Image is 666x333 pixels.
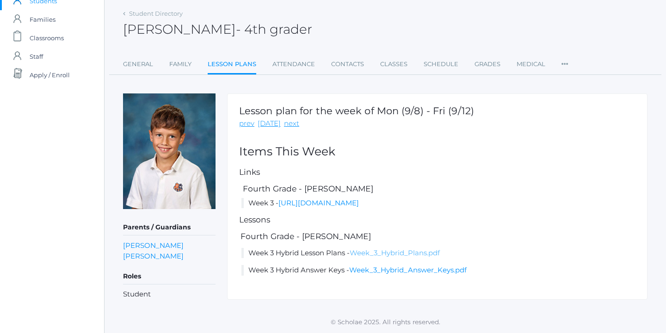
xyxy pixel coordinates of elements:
a: General [123,55,153,74]
a: [URL][DOMAIN_NAME] [278,198,359,207]
h5: Parents / Guardians [123,220,216,235]
h1: Lesson plan for the week of Mon (9/8) - Fri (9/12) [239,105,474,116]
a: [DATE] [258,118,281,129]
h5: Fourth Grade - [PERSON_NAME] [239,232,635,241]
a: Grades [475,55,500,74]
a: Schedule [424,55,458,74]
a: Contacts [331,55,364,74]
span: Staff [30,47,43,66]
h5: Fourth Grade - [PERSON_NAME] [241,185,635,193]
a: Week_3_Hybrid_Plans.pdf [350,248,440,257]
li: Week 3 Hybrid Answer Keys - [241,265,635,276]
a: Lesson Plans [208,55,256,75]
a: prev [239,118,254,129]
li: Week 3 Hybrid Lesson Plans - [241,248,635,259]
p: © Scholae 2025. All rights reserved. [105,317,666,327]
li: Student [123,289,216,300]
a: Medical [517,55,545,74]
span: - 4th grader [236,21,312,37]
h5: Roles [123,269,216,284]
h5: Links [239,168,635,177]
span: Families [30,10,55,29]
h2: [PERSON_NAME] [123,22,312,37]
li: Week 3 - [241,198,635,209]
a: Student Directory [129,10,183,17]
img: Luka Delic [123,93,216,209]
a: Week_3_Hybrid_Answer_Keys.pdf [349,265,467,274]
a: next [284,118,299,129]
a: Attendance [272,55,315,74]
h2: Items This Week [239,145,635,158]
a: [PERSON_NAME] [123,251,184,261]
h5: Lessons [239,216,635,224]
span: Classrooms [30,29,64,47]
span: Apply / Enroll [30,66,70,84]
a: Family [169,55,191,74]
a: [PERSON_NAME] [123,240,184,251]
a: Classes [380,55,407,74]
